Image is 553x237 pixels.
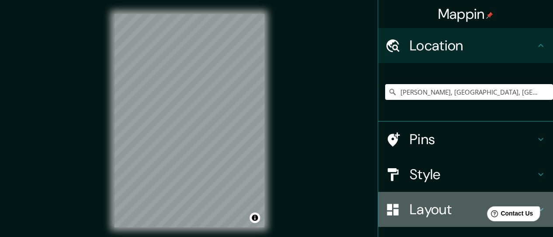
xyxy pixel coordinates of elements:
input: Pick your city or area [385,84,553,100]
div: Location [378,28,553,63]
h4: Style [410,166,536,183]
div: Pins [378,122,553,157]
div: Style [378,157,553,192]
div: Layout [378,192,553,227]
h4: Pins [410,131,536,148]
h4: Mappin [438,5,494,23]
canvas: Map [114,14,264,227]
h4: Location [410,37,536,54]
img: pin-icon.png [486,12,493,19]
h4: Layout [410,201,536,218]
button: Toggle attribution [250,212,260,223]
iframe: Help widget launcher [475,203,543,227]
